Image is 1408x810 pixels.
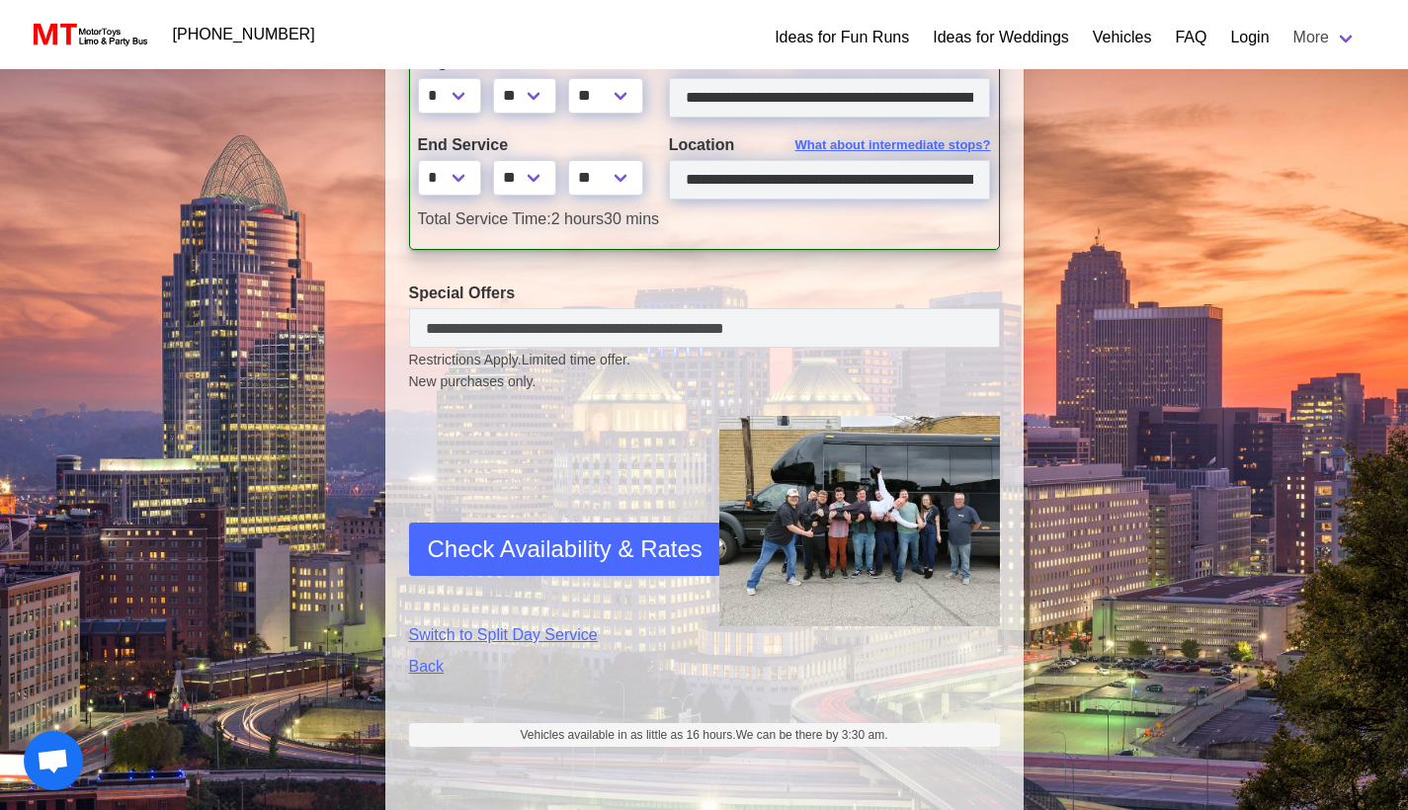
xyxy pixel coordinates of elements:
[418,133,639,157] label: End Service
[161,15,327,54] a: [PHONE_NUMBER]
[775,26,909,49] a: Ideas for Fun Runs
[1093,26,1152,49] a: Vehicles
[418,210,551,227] span: Total Service Time:
[520,726,887,744] span: Vehicles available in as little as 16 hours.
[669,136,735,153] span: Location
[1282,18,1368,57] a: More
[409,523,721,576] button: Check Availability & Rates
[409,655,690,679] a: Back
[719,416,1000,626] img: Driver-held-by-customers-2.jpg
[795,135,991,155] span: What about intermediate stops?
[24,731,83,790] div: Open chat
[604,210,659,227] span: 30 mins
[409,440,709,588] iframe: reCAPTCHA
[933,26,1069,49] a: Ideas for Weddings
[28,21,149,48] img: MotorToys Logo
[736,728,888,742] span: We can be there by 3:30 am.
[428,531,703,567] span: Check Availability & Rates
[1175,26,1206,49] a: FAQ
[409,352,1000,392] small: Restrictions Apply.
[522,350,630,370] span: Limited time offer.
[403,207,1006,231] div: 2 hours
[1230,26,1269,49] a: Login
[409,623,690,647] a: Switch to Split Day Service
[409,371,1000,392] span: New purchases only.
[409,282,1000,305] label: Special Offers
